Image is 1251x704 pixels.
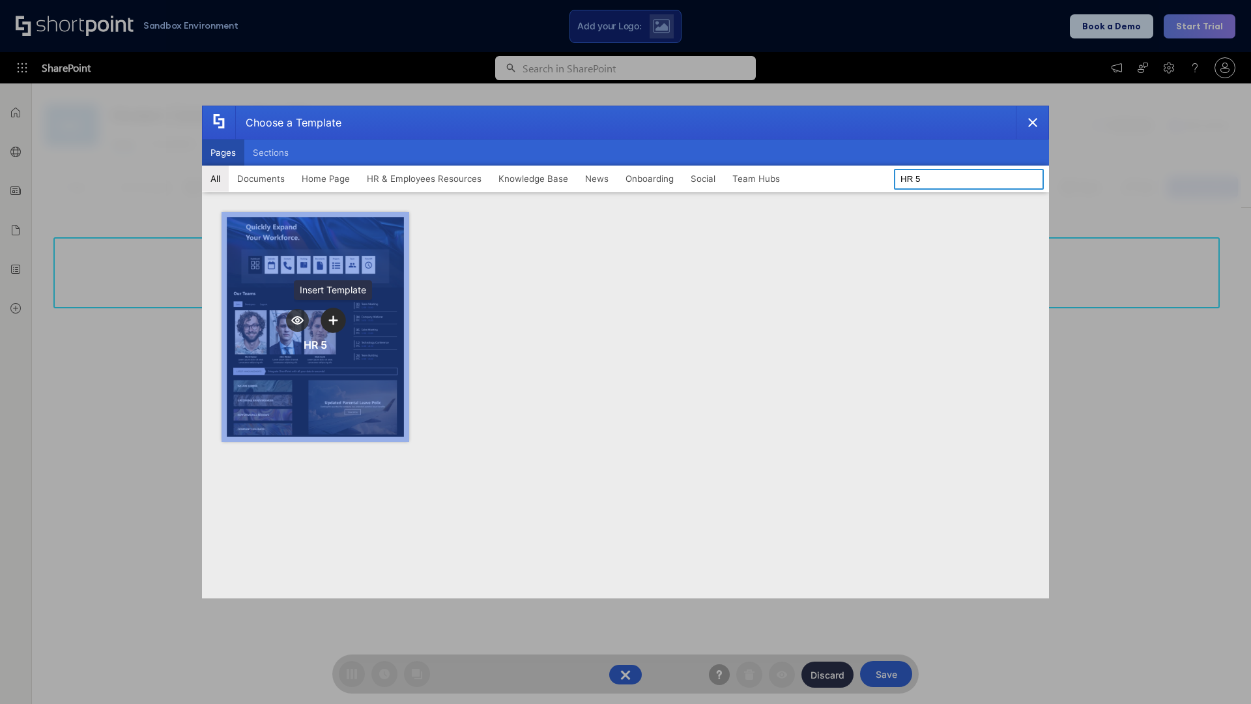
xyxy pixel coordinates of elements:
[235,106,341,139] div: Choose a Template
[293,166,358,192] button: Home Page
[617,166,682,192] button: Onboarding
[682,166,724,192] button: Social
[202,139,244,166] button: Pages
[577,166,617,192] button: News
[202,166,229,192] button: All
[894,169,1044,190] input: Search
[202,106,1049,598] div: template selector
[358,166,490,192] button: HR & Employees Resources
[1186,641,1251,704] iframe: Chat Widget
[244,139,297,166] button: Sections
[490,166,577,192] button: Knowledge Base
[304,338,327,351] div: HR 5
[724,166,788,192] button: Team Hubs
[229,166,293,192] button: Documents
